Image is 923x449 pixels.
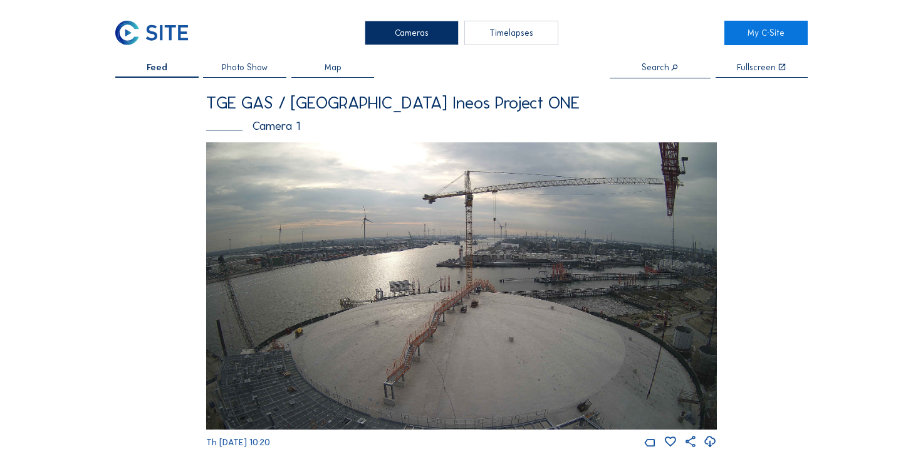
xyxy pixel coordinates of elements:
div: Camera 1 [206,120,717,132]
span: Th [DATE] 10:20 [206,437,270,448]
span: Map [325,63,342,72]
span: Photo Show [222,63,268,72]
div: Fullscreen [737,63,776,72]
div: Timelapses [464,21,558,45]
a: C-SITE Logo [115,21,199,45]
span: Feed [147,63,167,72]
img: Image [206,142,717,430]
div: TGE GAS / [GEOGRAPHIC_DATA] Ineos Project ONE [206,94,717,112]
div: Cameras [365,21,459,45]
img: C-SITE Logo [115,21,188,45]
a: My C-Site [724,21,808,45]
